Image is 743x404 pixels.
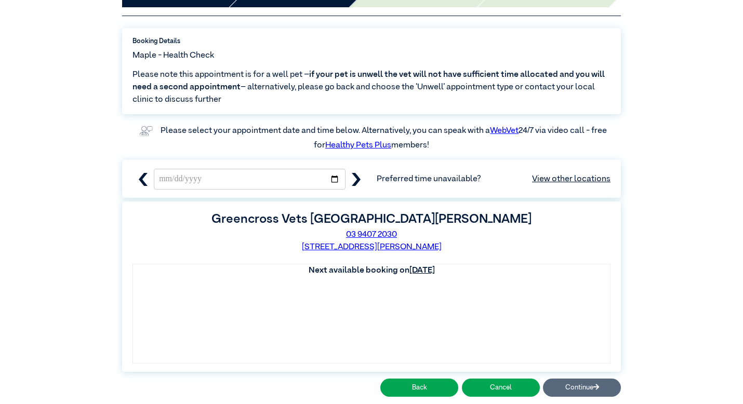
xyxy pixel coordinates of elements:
[302,243,442,251] a: [STREET_ADDRESS][PERSON_NAME]
[136,123,156,139] img: vet
[132,69,611,106] span: Please note this appointment is for a well pet – – alternatively, please go back and choose the ‘...
[325,141,391,150] a: Healthy Pets Plus
[490,127,519,135] a: WebVet
[346,231,397,239] a: 03 9407 2030
[380,379,458,397] button: Back
[532,173,611,185] a: View other locations
[132,71,605,91] span: if your pet is unwell the vet will not have sufficient time allocated and you will need a second ...
[133,264,610,277] th: Next available booking on
[161,127,608,150] label: Please select your appointment date and time below. Alternatively, you can speak with a 24/7 via ...
[462,379,540,397] button: Cancel
[132,49,214,62] span: Maple - Health Check
[377,173,611,185] span: Preferred time unavailable?
[211,213,532,225] label: Greencross Vets [GEOGRAPHIC_DATA][PERSON_NAME]
[132,36,611,46] label: Booking Details
[409,266,435,275] u: [DATE]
